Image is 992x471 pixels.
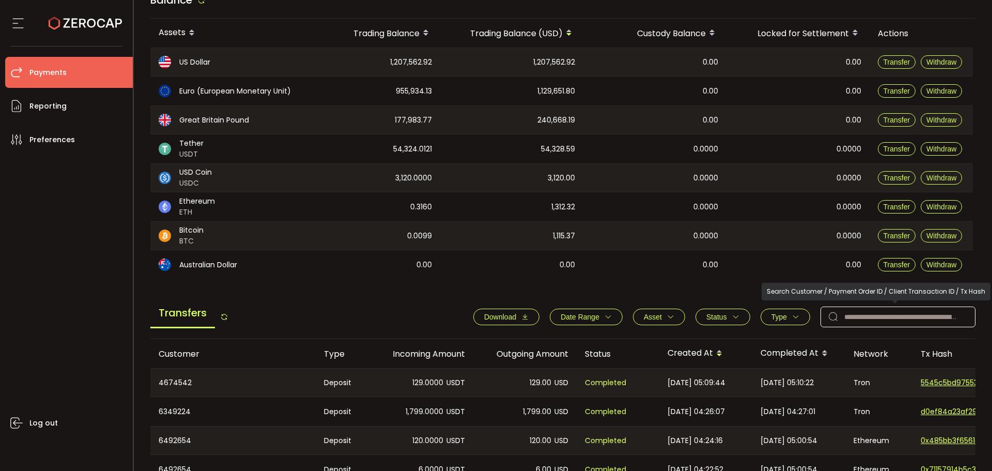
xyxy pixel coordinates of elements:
[440,24,583,42] div: Trading Balance (USD)
[550,309,623,325] button: Date Range
[179,225,204,236] span: Bitcoin
[150,369,316,397] div: 4674542
[761,406,815,418] span: [DATE] 04:27:01
[884,116,910,124] span: Transfer
[179,178,212,189] span: USDC
[179,149,204,160] span: USDT
[150,299,215,328] span: Transfers
[150,427,316,454] div: 6492654
[921,171,962,185] button: Withdraw
[878,200,916,214] button: Transfer
[668,406,725,418] span: [DATE] 04:26:07
[668,435,723,447] span: [DATE] 04:24:16
[926,203,956,211] span: Withdraw
[585,377,626,389] span: Completed
[703,259,718,271] span: 0.00
[878,84,916,98] button: Transfer
[693,201,718,213] span: 0.0000
[446,406,465,418] span: USDT
[548,172,575,184] span: 3,120.00
[884,58,910,66] span: Transfer
[551,201,575,213] span: 1,312.32
[884,203,910,211] span: Transfer
[29,132,75,147] span: Preferences
[150,348,316,360] div: Customer
[393,143,432,155] span: 54,324.0121
[561,313,599,321] span: Date Range
[533,56,575,68] span: 1,207,562.92
[762,283,990,300] div: Search Customer / Payment Order ID / Client Transaction ID / Tx Hash
[921,229,962,242] button: Withdraw
[659,345,752,362] div: Created At
[316,369,370,397] div: Deposit
[159,201,171,213] img: eth_portfolio.svg
[583,24,726,42] div: Custody Balance
[926,58,956,66] span: Withdraw
[884,261,910,269] span: Transfer
[159,172,171,184] img: usdc_portfolio.svg
[926,232,956,240] span: Withdraw
[179,236,204,247] span: BTC
[693,230,718,242] span: 0.0000
[523,406,551,418] span: 1,799.00
[29,416,58,431] span: Log out
[553,230,575,242] span: 1,115.37
[878,171,916,185] button: Transfer
[179,115,249,126] span: Great Britain Pound
[412,377,443,389] span: 129.0000
[921,258,962,271] button: Withdraw
[884,232,910,240] span: Transfer
[761,309,810,325] button: Type
[926,116,956,124] span: Withdraw
[407,230,432,242] span: 0.0099
[845,348,912,360] div: Network
[554,406,568,418] span: USD
[761,377,814,389] span: [DATE] 05:10:22
[878,142,916,156] button: Transfer
[878,229,916,242] button: Transfer
[846,114,861,126] span: 0.00
[884,87,910,95] span: Transfer
[370,348,473,360] div: Incoming Amount
[644,313,662,321] span: Asset
[537,114,575,126] span: 240,668.19
[316,427,370,454] div: Deposit
[846,56,861,68] span: 0.00
[484,313,516,321] span: Download
[726,24,870,42] div: Locked for Settlement
[693,143,718,155] span: 0.0000
[706,313,727,321] span: Status
[159,230,171,242] img: btc_portfolio.svg
[695,309,750,325] button: Status
[752,345,845,362] div: Completed At
[836,143,861,155] span: 0.0000
[921,55,962,69] button: Withdraw
[179,196,215,207] span: Ethereum
[926,87,956,95] span: Withdraw
[878,55,916,69] button: Transfer
[870,27,973,39] div: Actions
[836,201,861,213] span: 0.0000
[585,406,626,418] span: Completed
[159,56,171,68] img: usd_portfolio.svg
[179,260,237,270] span: Australian Dollar
[316,348,370,360] div: Type
[416,259,432,271] span: 0.00
[390,56,432,68] span: 1,207,562.92
[530,435,551,447] span: 120.00
[845,427,912,454] div: Ethereum
[446,435,465,447] span: USDT
[926,174,956,182] span: Withdraw
[921,200,962,214] button: Withdraw
[836,230,861,242] span: 0.0000
[396,85,432,97] span: 955,934.13
[921,84,962,98] button: Withdraw
[921,113,962,127] button: Withdraw
[406,406,443,418] span: 1,799.0000
[846,259,861,271] span: 0.00
[473,348,577,360] div: Outgoing Amount
[159,143,171,155] img: usdt_portfolio.svg
[311,24,440,42] div: Trading Balance
[585,435,626,447] span: Completed
[395,114,432,126] span: 177,983.77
